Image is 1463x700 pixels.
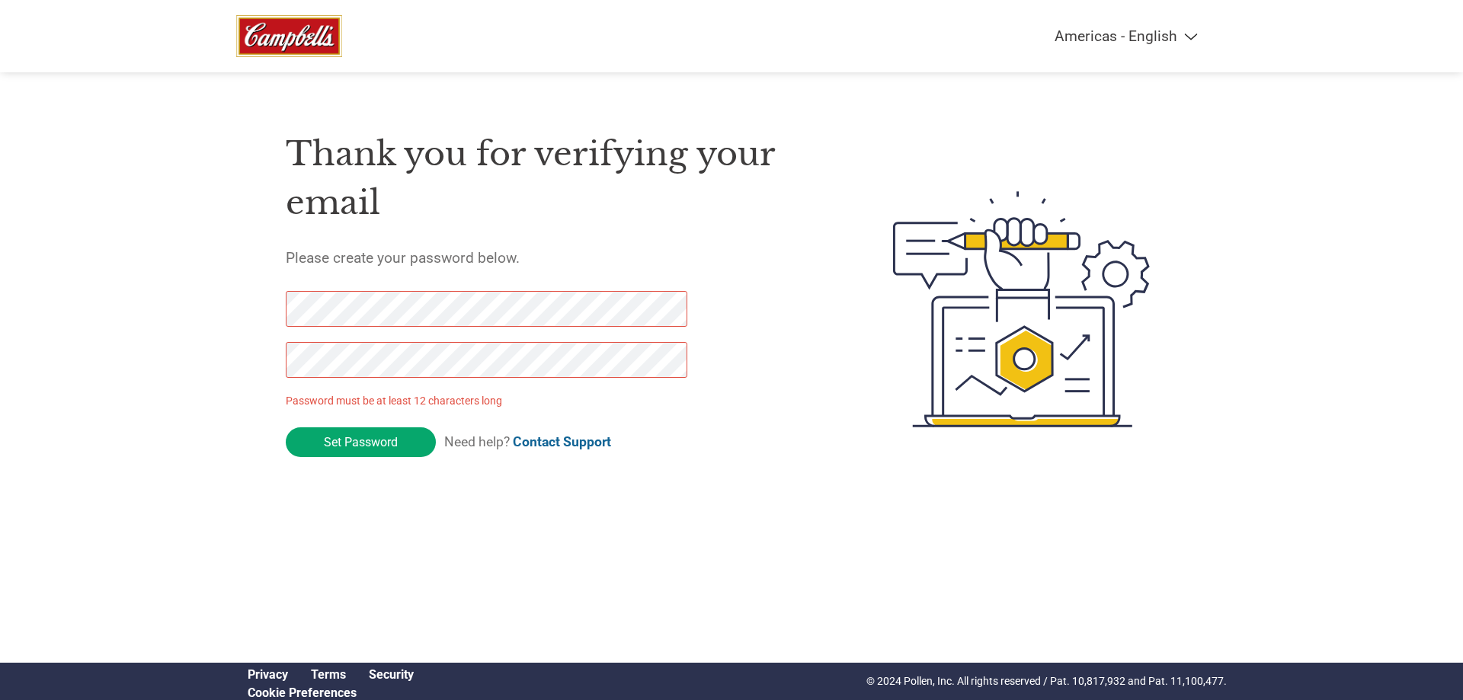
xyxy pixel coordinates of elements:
[866,673,1227,689] p: © 2024 Pollen, Inc. All rights reserved / Pat. 10,817,932 and Pat. 11,100,477.
[444,434,611,449] span: Need help?
[286,249,821,267] h5: Please create your password below.
[236,686,425,700] div: Open Cookie Preferences Modal
[369,667,414,682] a: Security
[513,434,611,449] a: Contact Support
[286,129,821,228] h1: Thank you for verifying your email
[311,667,346,682] a: Terms
[248,686,357,700] a: Cookie Preferences, opens a dedicated popup modal window
[248,667,288,682] a: Privacy
[236,15,342,57] img: Campbell’s
[286,393,693,409] p: Password must be at least 12 characters long
[866,107,1178,511] img: create-password
[286,427,436,457] input: Set Password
